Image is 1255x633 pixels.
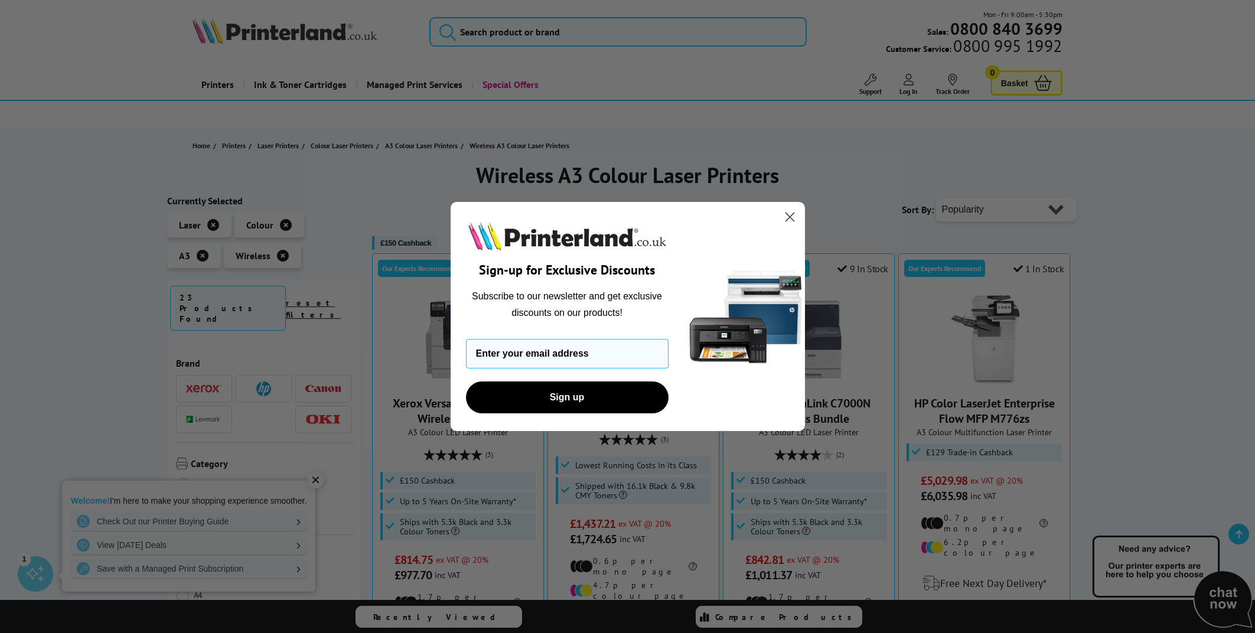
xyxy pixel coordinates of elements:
span: Sign-up for Exclusive Discounts [479,262,655,278]
img: 5290a21f-4df8-4860-95f4-ea1e8d0e8904.png [687,202,805,432]
img: Printerland.co.uk [466,220,669,253]
span: Subscribe to our newsletter and get exclusive discounts on our products! [472,291,662,318]
button: Close dialog [780,207,800,227]
button: Sign up [466,381,669,413]
input: Enter your email address [466,339,669,368]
